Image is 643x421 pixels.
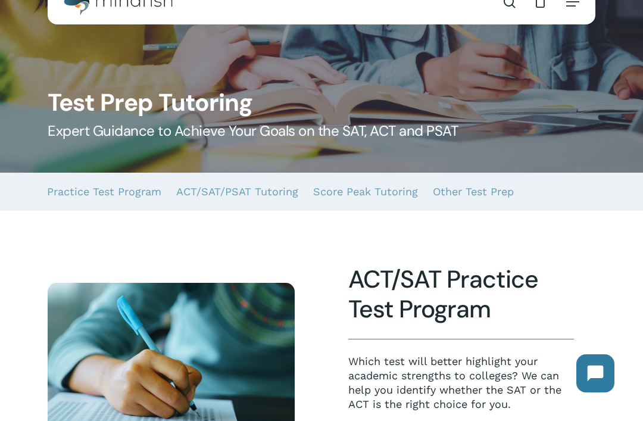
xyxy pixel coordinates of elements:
h1: Test Prep Tutoring [48,89,595,117]
p: Which test will better highlight your academic strengths to colleges? We can help you identify wh... [348,354,574,411]
iframe: Chatbot [564,342,626,404]
a: ACT/SAT/PSAT Tutoring [176,173,298,211]
a: Other Test Prep [433,173,514,211]
a: Score Peak Tutoring [313,173,418,211]
a: Practice Test Program [47,173,161,211]
h5: Expert Guidance to Achieve Your Goals on the SAT, ACT and PSAT [48,121,595,141]
h2: ACT/SAT Practice Test Program [348,265,574,324]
